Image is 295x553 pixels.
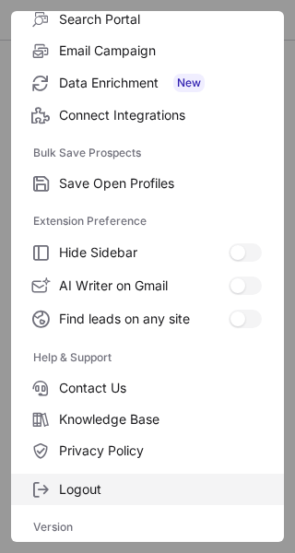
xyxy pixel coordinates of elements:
label: Extension Preference [33,206,262,236]
label: Logout [11,474,284,505]
label: AI Writer on Gmail [11,269,284,302]
span: Save Open Profiles [59,175,262,192]
span: Connect Integrations [59,107,262,124]
span: Data Enrichment [59,74,262,92]
label: Privacy Policy [11,435,284,466]
label: Find leads on any site [11,302,284,335]
label: Hide Sidebar [11,236,284,269]
span: Contact Us [59,380,262,396]
label: Knowledge Base [11,404,284,435]
span: Email Campaign [59,42,262,59]
span: Logout [59,481,262,498]
label: Save Open Profiles [11,168,284,199]
label: Bulk Save Prospects [33,138,262,168]
span: Find leads on any site [59,311,229,327]
span: Hide Sidebar [59,244,229,261]
label: Connect Integrations [11,100,284,131]
label: Email Campaign [11,35,284,66]
span: New [173,74,205,92]
span: Privacy Policy [59,442,262,459]
span: Search Portal [59,11,262,28]
label: Data Enrichment New [11,66,284,100]
label: Contact Us [11,372,284,404]
label: Help & Support [33,343,262,372]
span: Knowledge Base [59,411,262,428]
span: AI Writer on Gmail [59,277,229,294]
label: Search Portal [11,4,284,35]
div: Version [11,512,284,542]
